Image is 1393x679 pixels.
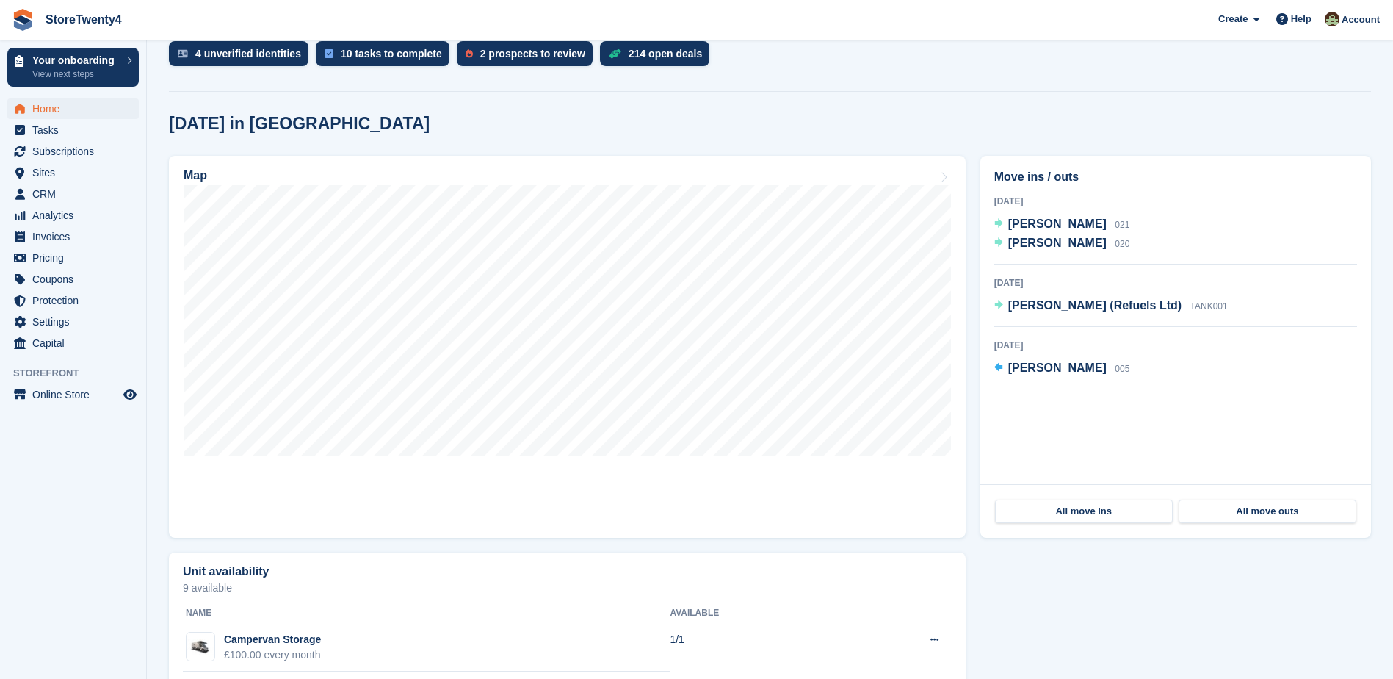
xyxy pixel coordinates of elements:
a: menu [7,248,139,268]
span: [PERSON_NAME] [1008,362,1107,374]
img: stora-icon-8386f47178a22dfd0bd8f6a31ec36ba5ce8667c1dd55bd0f319d3a0aa187defe.svg [12,9,34,31]
a: [PERSON_NAME] 021 [994,215,1130,234]
div: [DATE] [994,276,1357,290]
span: Subscriptions [32,141,120,162]
a: menu [7,333,139,353]
span: Capital [32,333,120,353]
h2: [DATE] in [GEOGRAPHIC_DATA] [169,114,430,134]
span: Create [1218,12,1248,26]
p: 9 available [183,583,952,593]
span: Storefront [13,366,146,381]
a: Preview store [121,386,139,403]
span: Sites [32,162,120,183]
div: [DATE] [994,195,1357,208]
a: [PERSON_NAME] 020 [994,234,1130,254]
a: [PERSON_NAME] (Refuels Ltd) TANK001 [994,297,1228,316]
div: 4 unverified identities [195,48,301,60]
a: menu [7,290,139,311]
div: 2 prospects to review [480,48,585,60]
a: menu [7,98,139,119]
div: 10 tasks to complete [341,48,442,60]
div: Campervan Storage [224,632,321,647]
td: 1/1 [670,625,843,672]
img: prospect-51fa495bee0391a8d652442698ab0144808aea92771e9ea1ae160a38d050c398.svg [466,49,473,58]
th: Name [183,602,670,625]
h2: Move ins / outs [994,168,1357,186]
span: Tasks [32,120,120,140]
span: 005 [1115,364,1129,374]
span: [PERSON_NAME] [1008,218,1107,230]
a: menu [7,384,139,405]
p: View next steps [32,68,120,81]
a: Your onboarding View next steps [7,48,139,87]
span: Coupons [32,269,120,290]
a: StoreTwenty4 [40,7,128,32]
a: menu [7,120,139,140]
span: 020 [1115,239,1129,249]
a: Map [169,156,966,538]
a: All move ins [995,500,1173,523]
a: menu [7,226,139,247]
span: Account [1342,12,1380,27]
img: deal-1b604bf984904fb50ccaf53a9ad4b4a5d6e5aea283cecdc64d6e3604feb123c2.svg [609,48,621,59]
img: Lee Hanlon [1325,12,1339,26]
span: Online Store [32,384,120,405]
p: Your onboarding [32,55,120,65]
span: [PERSON_NAME] (Refuels Ltd) [1008,299,1182,312]
img: Campervan.jpg [187,639,214,655]
a: menu [7,312,139,332]
h2: Unit availability [183,565,269,578]
span: CRM [32,184,120,204]
span: Settings [32,312,120,332]
img: task-75834270c22a3079a89374b754ae025e5fb1db73e45f91037f5363f120a921f8.svg [325,49,333,58]
span: 021 [1115,220,1129,230]
a: menu [7,162,139,183]
span: Help [1291,12,1311,26]
span: Analytics [32,205,120,226]
a: All move outs [1179,500,1356,523]
div: £100.00 every month [224,647,321,663]
span: Protection [32,290,120,311]
div: 214 open deals [629,48,702,60]
th: Available [670,602,843,625]
a: menu [7,184,139,204]
a: 10 tasks to complete [316,41,457,73]
span: Pricing [32,248,120,268]
a: menu [7,205,139,226]
a: 2 prospects to review [457,41,600,73]
span: [PERSON_NAME] [1008,237,1107,249]
a: menu [7,269,139,290]
div: [DATE] [994,339,1357,352]
span: TANK001 [1190,301,1228,312]
a: [PERSON_NAME] 005 [994,359,1130,378]
span: Home [32,98,120,119]
a: 4 unverified identities [169,41,316,73]
a: 214 open deals [600,41,717,73]
a: menu [7,141,139,162]
h2: Map [184,169,207,182]
img: verify_identity-adf6edd0f0f0b5bbfe63781bf79b02c33cf7c696d77639b501bdc392416b5a36.svg [178,49,188,58]
span: Invoices [32,226,120,247]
